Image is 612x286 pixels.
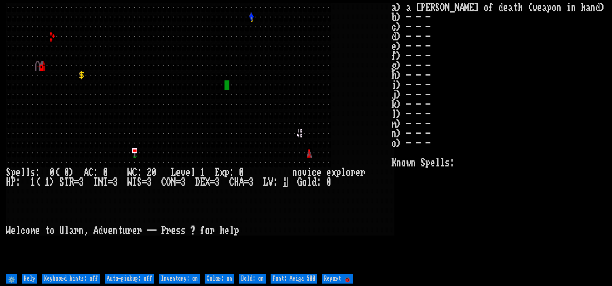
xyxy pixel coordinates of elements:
[55,168,59,177] div: (
[220,226,224,236] div: h
[127,168,132,177] div: W
[322,274,353,284] input: Report 🐞
[69,226,74,236] div: a
[234,177,239,187] div: H
[152,168,157,177] div: 0
[161,177,166,187] div: C
[302,177,307,187] div: o
[186,168,191,177] div: e
[166,226,171,236] div: r
[234,226,239,236] div: p
[45,177,50,187] div: 1
[215,177,220,187] div: 3
[200,177,205,187] div: E
[132,168,137,177] div: C
[35,226,40,236] div: e
[108,177,113,187] div: =
[171,226,176,236] div: e
[74,177,79,187] div: =
[147,226,152,236] div: -
[210,177,215,187] div: =
[326,168,331,177] div: e
[292,168,297,177] div: n
[98,177,103,187] div: N
[263,177,268,187] div: L
[113,226,118,236] div: n
[312,177,317,187] div: d
[200,168,205,177] div: 1
[132,226,137,236] div: e
[59,177,64,187] div: S
[326,177,331,187] div: 0
[191,226,195,236] div: ?
[336,168,341,177] div: p
[98,226,103,236] div: d
[205,274,234,284] input: Color: on
[297,177,302,187] div: G
[159,274,200,284] input: Inventory: on
[69,168,74,177] div: )
[59,226,64,236] div: U
[16,177,21,187] div: :
[137,168,142,177] div: :
[22,274,37,284] input: Help
[69,177,74,187] div: R
[166,177,171,187] div: O
[16,168,21,177] div: e
[302,168,307,177] div: v
[317,177,322,187] div: :
[35,168,40,177] div: :
[64,177,69,187] div: T
[50,168,55,177] div: 0
[224,226,229,236] div: e
[127,177,132,187] div: W
[331,168,336,177] div: x
[356,168,360,177] div: e
[93,168,98,177] div: :
[341,168,346,177] div: l
[79,177,84,187] div: 3
[6,168,11,177] div: S
[171,168,176,177] div: L
[268,177,273,187] div: V
[89,168,93,177] div: C
[351,168,356,177] div: r
[21,168,25,177] div: l
[108,226,113,236] div: e
[229,168,234,177] div: :
[142,177,147,187] div: =
[283,177,288,187] mark: H
[103,177,108,187] div: T
[50,177,55,187] div: )
[118,226,123,236] div: t
[152,226,157,236] div: -
[79,226,84,236] div: n
[113,177,118,187] div: 3
[137,177,142,187] div: S
[64,226,69,236] div: l
[200,226,205,236] div: f
[297,168,302,177] div: o
[181,226,186,236] div: s
[147,168,152,177] div: 2
[35,177,40,187] div: (
[176,168,181,177] div: e
[6,274,17,284] input: ⚙️
[84,226,89,236] div: ,
[74,226,79,236] div: r
[312,168,317,177] div: c
[21,226,25,236] div: c
[176,226,181,236] div: s
[191,168,195,177] div: l
[239,177,244,187] div: A
[11,177,16,187] div: P
[229,226,234,236] div: l
[273,177,278,187] div: :
[307,177,312,187] div: l
[132,177,137,187] div: I
[30,177,35,187] div: 1
[181,168,186,177] div: v
[307,168,312,177] div: i
[271,274,317,284] input: Font: Amiga 500
[181,177,186,187] div: 3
